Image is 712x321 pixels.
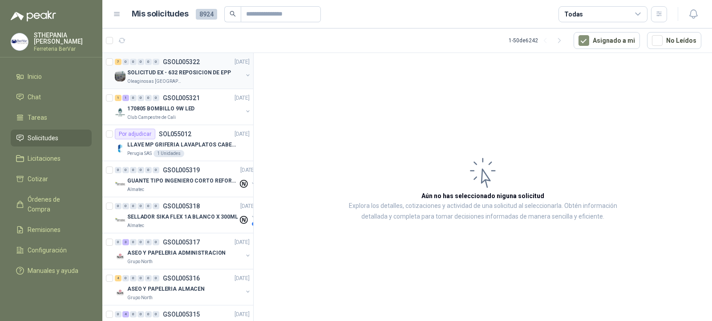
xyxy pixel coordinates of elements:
button: Asignado a mi [574,32,640,49]
p: SOLICITUD EX - 632 REPOSICION DE EPP [127,69,231,77]
p: STHEPANIA [PERSON_NAME] [34,32,92,45]
div: 0 [138,311,144,317]
p: GSOL005316 [163,275,200,281]
div: 0 [153,311,159,317]
div: 0 [115,167,121,173]
a: 1 1 0 0 0 0 GSOL005321[DATE] Company Logo170805 BOMBILLO 9W LEDClub Campestre de Cali [115,93,251,121]
p: GSOL005317 [163,239,200,245]
p: GSOL005318 [163,203,200,209]
div: 0 [130,311,137,317]
img: Company Logo [115,71,125,81]
div: 0 [145,311,152,317]
div: 0 [138,167,144,173]
img: Company Logo [115,251,125,262]
div: 0 [115,239,121,245]
span: Solicitudes [28,133,58,143]
p: 170805 BOMBILLO 9W LED [127,105,194,113]
p: Oleaginosas [GEOGRAPHIC_DATA][PERSON_NAME] [127,78,183,85]
p: [DATE] [235,58,250,66]
img: Company Logo [115,143,125,154]
p: Ferreteria BerVar [34,46,92,52]
p: GSOL005321 [163,95,200,101]
div: 0 [130,167,137,173]
p: [DATE] [235,130,250,138]
p: [DATE] [235,94,250,102]
div: 0 [122,167,129,173]
span: Cotizar [28,174,48,184]
span: Órdenes de Compra [28,195,83,214]
button: No Leídos [647,32,701,49]
div: 1 - 50 de 6242 [509,33,566,48]
span: Inicio [28,72,42,81]
p: Almatec [127,222,144,229]
img: Logo peakr [11,11,56,21]
span: Tareas [28,113,47,122]
p: ASEO Y PAPELERIA ADMINISTRACION [127,249,226,257]
div: 0 [153,239,159,245]
p: [DATE] [235,238,250,247]
p: GSOL005319 [163,167,200,173]
p: LLAVE MP GRIFERIA LAVAPLATOS CABEZA EXTRAIBLE [127,141,238,149]
div: 0 [145,59,152,65]
div: 0 [115,203,121,209]
p: [DATE] [240,166,255,175]
p: Explora los detalles, cotizaciones y actividad de una solicitud al seleccionarla. Obtén informaci... [343,201,623,222]
p: GSOL005315 [163,311,200,317]
div: 0 [122,275,129,281]
a: Remisiones [11,221,92,238]
h3: Aún no has seleccionado niguna solicitud [421,191,544,201]
div: 0 [138,239,144,245]
a: 0 3 0 0 0 0 GSOL005317[DATE] Company LogoASEO Y PAPELERIA ADMINISTRACIONGrupo North [115,237,251,265]
span: Chat [28,92,41,102]
a: Tareas [11,109,92,126]
div: 0 [145,275,152,281]
a: Cotizar [11,171,92,187]
img: Company Logo [115,107,125,118]
p: Almatec [127,186,144,193]
a: 0 0 0 0 0 0 GSOL005319[DATE] Company LogoGUANTE TIPO INGENIERO CORTO REFORZADOAlmatec [115,165,257,193]
a: Chat [11,89,92,106]
div: Por adjudicar [115,129,155,139]
div: 7 [115,59,121,65]
p: Grupo North [127,294,153,301]
img: Company Logo [11,33,28,50]
img: Company Logo [115,215,125,226]
div: 0 [145,95,152,101]
a: 0 0 0 0 0 0 GSOL005318[DATE] Company LogoSELLADOR SIKA FLEX 1A BLANCO X 300MLAlmatec [115,201,257,229]
div: 0 [138,95,144,101]
a: Licitaciones [11,150,92,167]
img: Company Logo [115,179,125,190]
div: 0 [153,95,159,101]
img: Company Logo [115,287,125,298]
a: Manuales y ayuda [11,262,92,279]
p: Grupo North [127,258,153,265]
h1: Mis solicitudes [132,8,189,20]
span: search [230,11,236,17]
a: 7 0 0 0 0 0 GSOL005322[DATE] Company LogoSOLICITUD EX - 632 REPOSICION DE EPPOleaginosas [GEOGRAP... [115,57,251,85]
div: 3 [122,239,129,245]
p: SOL055012 [159,131,191,137]
p: Perugia SAS [127,150,152,157]
span: Licitaciones [28,154,61,163]
div: 0 [130,203,137,209]
span: Manuales y ayuda [28,266,78,276]
div: 0 [145,203,152,209]
span: 8924 [196,9,217,20]
div: 0 [153,203,159,209]
div: 0 [153,167,159,173]
div: Todas [564,9,583,19]
div: 1 [115,95,121,101]
p: GUANTE TIPO INGENIERO CORTO REFORZADO [127,177,238,185]
a: Configuración [11,242,92,259]
a: Por adjudicarSOL055012[DATE] Company LogoLLAVE MP GRIFERIA LAVAPLATOS CABEZA EXTRAIBLEPerugia SAS... [102,125,253,161]
div: 1 [122,95,129,101]
span: Remisiones [28,225,61,235]
div: 0 [138,275,144,281]
a: Órdenes de Compra [11,191,92,218]
div: 0 [115,311,121,317]
div: 0 [153,59,159,65]
div: 0 [122,59,129,65]
div: 0 [130,59,137,65]
div: 0 [130,95,137,101]
div: 0 [130,275,137,281]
